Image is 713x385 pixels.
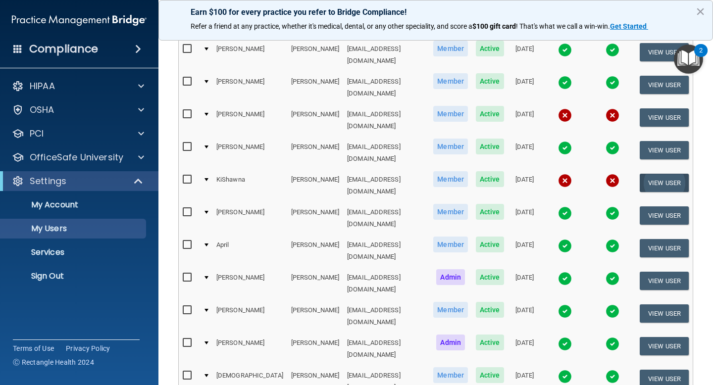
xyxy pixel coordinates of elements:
[343,202,429,235] td: [EMAIL_ADDRESS][DOMAIN_NAME]
[640,43,689,61] button: View User
[343,39,429,71] td: [EMAIL_ADDRESS][DOMAIN_NAME]
[476,41,504,56] span: Active
[606,272,619,286] img: tick.e7d51cea.svg
[343,137,429,169] td: [EMAIL_ADDRESS][DOMAIN_NAME]
[476,106,504,122] span: Active
[640,272,689,290] button: View User
[508,104,542,137] td: [DATE]
[30,80,55,92] p: HIPAA
[343,71,429,104] td: [EMAIL_ADDRESS][DOMAIN_NAME]
[6,247,142,257] p: Services
[191,7,681,17] p: Earn $100 for every practice you refer to Bridge Compliance!
[640,108,689,127] button: View User
[640,304,689,323] button: View User
[558,272,572,286] img: tick.e7d51cea.svg
[508,169,542,202] td: [DATE]
[66,343,110,353] a: Privacy Policy
[212,104,287,137] td: [PERSON_NAME]
[12,128,144,140] a: PCI
[433,171,468,187] span: Member
[6,224,142,234] p: My Users
[343,333,429,365] td: [EMAIL_ADDRESS][DOMAIN_NAME]
[287,104,343,137] td: [PERSON_NAME]
[29,42,98,56] h4: Compliance
[508,235,542,267] td: [DATE]
[476,367,504,383] span: Active
[30,151,123,163] p: OfficeSafe University
[287,235,343,267] td: [PERSON_NAME]
[212,39,287,71] td: [PERSON_NAME]
[699,50,703,63] div: 2
[287,71,343,104] td: [PERSON_NAME]
[558,43,572,57] img: tick.e7d51cea.svg
[433,204,468,220] span: Member
[12,104,144,116] a: OSHA
[508,39,542,71] td: [DATE]
[610,22,647,30] strong: Get Started
[674,45,703,74] button: Open Resource Center, 2 new notifications
[558,108,572,122] img: cross.ca9f0e7f.svg
[287,169,343,202] td: [PERSON_NAME]
[508,202,542,235] td: [DATE]
[558,76,572,90] img: tick.e7d51cea.svg
[610,22,648,30] a: Get Started
[476,139,504,154] span: Active
[343,300,429,333] td: [EMAIL_ADDRESS][DOMAIN_NAME]
[287,39,343,71] td: [PERSON_NAME]
[436,335,465,350] span: Admin
[433,106,468,122] span: Member
[558,239,572,253] img: tick.e7d51cea.svg
[476,237,504,252] span: Active
[558,337,572,351] img: tick.e7d51cea.svg
[30,128,44,140] p: PCI
[606,141,619,155] img: tick.e7d51cea.svg
[606,206,619,220] img: tick.e7d51cea.svg
[433,302,468,318] span: Member
[13,357,94,367] span: Ⓒ Rectangle Health 2024
[558,141,572,155] img: tick.e7d51cea.svg
[508,333,542,365] td: [DATE]
[191,22,472,30] span: Refer a friend at any practice, whether it's medical, dental, or any other speciality, and score a
[640,337,689,355] button: View User
[606,304,619,318] img: tick.e7d51cea.svg
[433,139,468,154] span: Member
[476,335,504,350] span: Active
[558,206,572,220] img: tick.e7d51cea.svg
[508,71,542,104] td: [DATE]
[343,169,429,202] td: [EMAIL_ADDRESS][DOMAIN_NAME]
[433,73,468,89] span: Member
[212,235,287,267] td: April
[476,171,504,187] span: Active
[606,174,619,188] img: cross.ca9f0e7f.svg
[606,43,619,57] img: tick.e7d51cea.svg
[212,137,287,169] td: [PERSON_NAME]
[30,104,54,116] p: OSHA
[6,271,142,281] p: Sign Out
[436,269,465,285] span: Admin
[287,267,343,300] td: [PERSON_NAME]
[606,337,619,351] img: tick.e7d51cea.svg
[212,333,287,365] td: [PERSON_NAME]
[287,202,343,235] td: [PERSON_NAME]
[508,137,542,169] td: [DATE]
[212,71,287,104] td: [PERSON_NAME]
[287,300,343,333] td: [PERSON_NAME]
[606,108,619,122] img: cross.ca9f0e7f.svg
[558,304,572,318] img: tick.e7d51cea.svg
[212,169,287,202] td: KiShawna
[606,76,619,90] img: tick.e7d51cea.svg
[640,206,689,225] button: View User
[343,267,429,300] td: [EMAIL_ADDRESS][DOMAIN_NAME]
[30,175,66,187] p: Settings
[508,267,542,300] td: [DATE]
[287,333,343,365] td: [PERSON_NAME]
[212,300,287,333] td: [PERSON_NAME]
[12,10,147,30] img: PMB logo
[640,141,689,159] button: View User
[433,367,468,383] span: Member
[558,174,572,188] img: cross.ca9f0e7f.svg
[476,269,504,285] span: Active
[343,104,429,137] td: [EMAIL_ADDRESS][DOMAIN_NAME]
[558,370,572,384] img: tick.e7d51cea.svg
[640,239,689,257] button: View User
